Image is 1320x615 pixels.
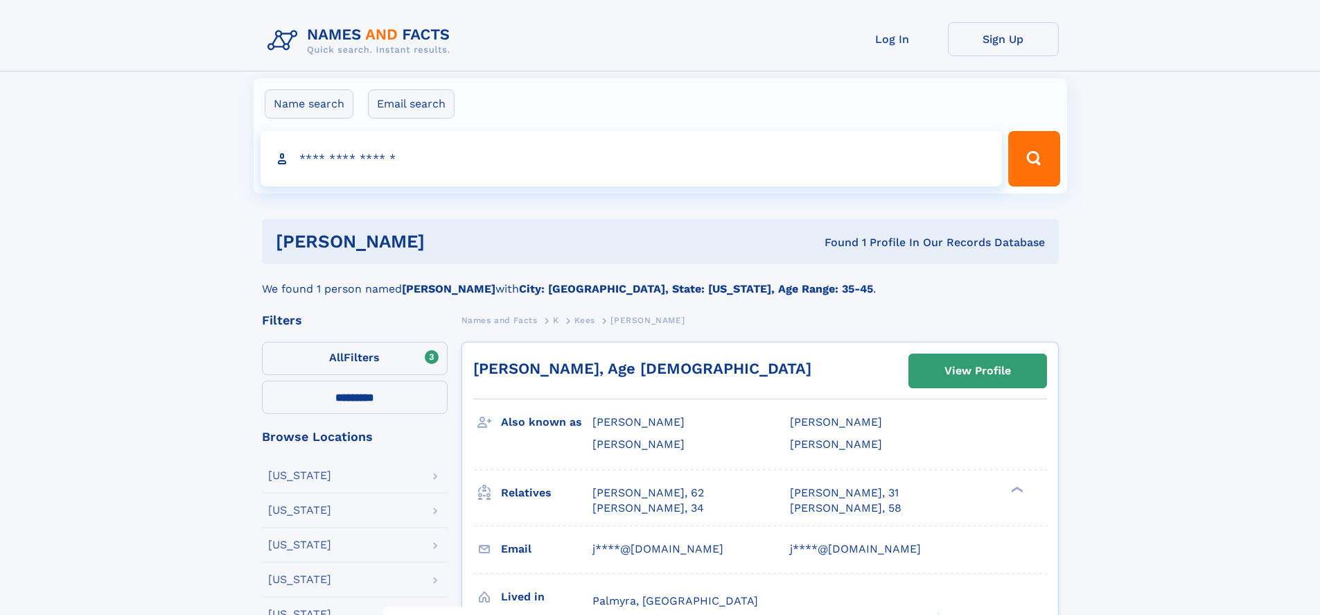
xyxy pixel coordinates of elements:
[1008,131,1059,187] button: Search Button
[837,22,948,56] a: Log In
[461,311,538,329] a: Names and Facts
[268,470,331,481] div: [US_STATE]
[592,415,685,428] span: [PERSON_NAME]
[262,22,461,60] img: Logo Names and Facts
[1007,485,1024,494] div: ❯
[553,311,559,329] a: K
[368,89,455,119] label: Email search
[268,574,331,585] div: [US_STATE]
[519,282,873,295] b: City: [GEOGRAPHIC_DATA], State: [US_STATE], Age Range: 35-45
[262,342,448,375] label: Filters
[790,415,882,428] span: [PERSON_NAME]
[501,537,592,561] h3: Email
[262,264,1059,297] div: We found 1 person named with .
[268,505,331,516] div: [US_STATE]
[948,22,1059,56] a: Sign Up
[624,235,1045,250] div: Found 1 Profile In Our Records Database
[473,360,811,377] a: [PERSON_NAME], Age [DEMOGRAPHIC_DATA]
[790,501,901,516] a: [PERSON_NAME], 58
[574,315,595,325] span: Kees
[592,485,704,501] a: [PERSON_NAME], 62
[592,594,758,607] span: Palmyra, [GEOGRAPHIC_DATA]
[329,351,344,364] span: All
[268,539,331,551] div: [US_STATE]
[262,314,448,327] div: Filters
[610,315,685,325] span: [PERSON_NAME]
[790,438,882,451] span: [PERSON_NAME]
[262,431,448,443] div: Browse Locations
[276,233,625,250] h1: [PERSON_NAME]
[790,485,899,501] a: [PERSON_NAME], 31
[265,89,353,119] label: Name search
[402,282,495,295] b: [PERSON_NAME]
[944,355,1011,387] div: View Profile
[592,501,704,516] a: [PERSON_NAME], 34
[501,481,592,505] h3: Relatives
[261,131,1003,187] input: search input
[592,438,685,451] span: [PERSON_NAME]
[909,354,1046,388] a: View Profile
[574,311,595,329] a: Kees
[501,410,592,434] h3: Also known as
[501,585,592,609] h3: Lived in
[553,315,559,325] span: K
